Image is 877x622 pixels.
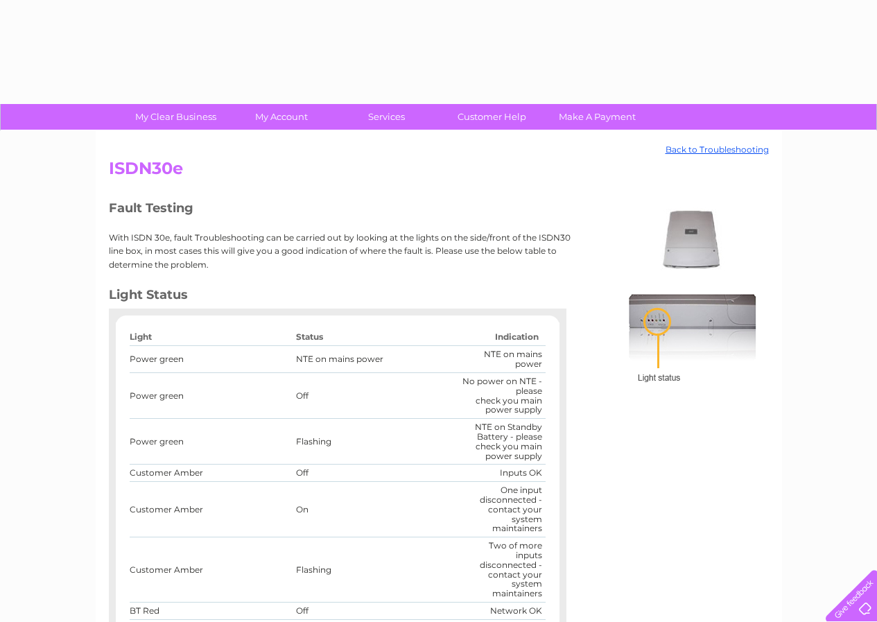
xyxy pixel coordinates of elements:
td: Power green [130,346,296,373]
td: Two of more inputs disconnected - contact your system maintainers [462,537,546,603]
td: Off [296,465,462,482]
h3: Light Status [109,285,580,309]
td: Flashing [296,537,462,603]
a: My Clear Business [119,104,233,130]
td: One input disconnected - contact your system maintainers [462,482,546,537]
th: Light [130,323,296,346]
td: Inputs OK [462,465,546,482]
td: Network OK [462,602,546,619]
a: Services [329,104,444,130]
td: On [296,482,462,537]
h2: ISDN30e [109,159,769,185]
th: Status [296,323,462,346]
td: Customer Amber [130,465,296,482]
img: Line Box Socket [628,291,756,384]
img: isdn30e [652,202,732,282]
td: Customer Amber [130,482,296,537]
th: Indication [462,323,546,346]
a: Back to Troubleshooting [666,145,769,155]
td: Off [296,602,462,619]
a: Customer Help [435,104,549,130]
a: Make A Payment [540,104,654,130]
td: Power green [130,372,296,418]
h3: Fault Testing [109,198,580,223]
td: Customer Amber [130,537,296,603]
p: With ISDN 30e, fault Troubleshooting can be carried out by looking at the lights on the side/fron... [109,231,580,271]
td: NTE on mains power [462,346,546,373]
td: Flashing [296,419,462,465]
td: No power on NTE - please check you main power supply [462,372,546,418]
td: BT Red [130,602,296,619]
td: NTE on Standby Battery - please check you main power supply [462,419,546,465]
td: NTE on mains power [296,346,462,373]
td: Off [296,372,462,418]
a: My Account [224,104,338,130]
td: Power green [130,419,296,465]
